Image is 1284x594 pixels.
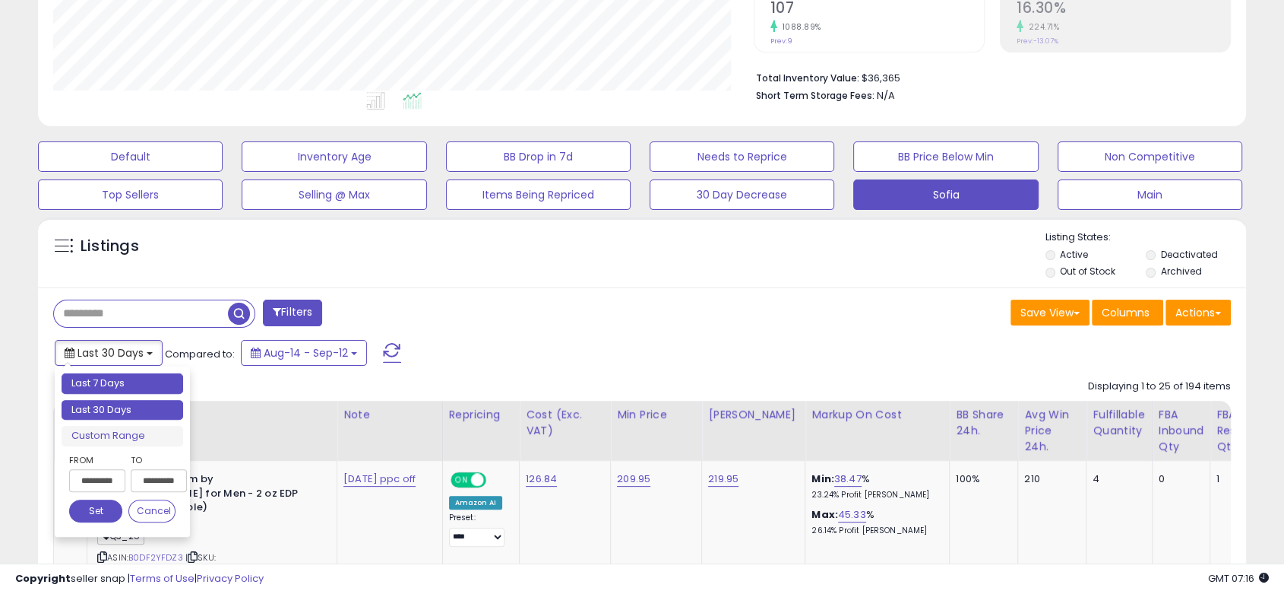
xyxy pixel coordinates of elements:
[165,347,235,361] span: Compared to:
[38,141,223,172] button: Default
[55,340,163,366] button: Last 30 Days
[1060,265,1115,278] label: Out of Stock
[811,472,834,486] b: Min:
[1023,21,1060,33] small: 224.71%
[1058,141,1242,172] button: Non Competitive
[38,179,223,210] button: Top Sellers
[449,496,502,510] div: Amazon AI
[1161,265,1202,278] label: Archived
[1216,472,1262,486] div: 1
[756,71,859,84] b: Total Inventory Value:
[446,141,631,172] button: BB Drop in 7d
[650,141,834,172] button: Needs to Reprice
[263,300,322,326] button: Filters
[1102,305,1150,320] span: Columns
[1159,472,1199,486] div: 0
[877,88,895,103] span: N/A
[770,37,792,46] small: Prev: 9
[241,340,367,366] button: Aug-14 - Sep-12
[81,236,139,257] h5: Listings
[1088,380,1231,394] div: Displaying 1 to 25 of 194 items
[343,472,416,487] a: [DATE] ppc off
[1024,407,1080,455] div: Avg Win Price 24h.
[811,507,838,522] b: Max:
[1010,300,1090,326] button: Save View
[834,472,862,487] a: 38.47
[811,508,938,536] div: %
[708,472,738,487] a: 219.95
[62,400,183,421] li: Last 30 Days
[1024,472,1074,486] div: 210
[1161,248,1218,261] label: Deactivated
[15,572,264,586] div: seller snap | |
[811,490,938,500] p: 23.24% Profit [PERSON_NAME]
[777,21,821,33] small: 1088.89%
[805,401,950,461] th: The percentage added to the cost of goods (COGS) that forms the calculator for Min & Max prices.
[1060,248,1088,261] label: Active
[449,513,508,547] div: Preset:
[956,407,1011,439] div: BB Share 24h.
[93,407,330,423] div: Title
[1093,407,1145,439] div: Fulfillable Quantity
[69,453,122,468] label: From
[526,407,604,439] div: Cost (Exc. VAT)
[242,179,426,210] button: Selling @ Max
[449,407,514,423] div: Repricing
[128,500,176,523] button: Cancel
[115,472,299,519] b: Myslf Le Parfum by [PERSON_NAME] for Men - 2 oz EDP Spray (Refillable)
[811,526,938,536] p: 26.14% Profit [PERSON_NAME]
[77,345,144,361] span: Last 30 Days
[62,373,183,394] li: Last 7 Days
[130,571,194,586] a: Terms of Use
[811,407,943,423] div: Markup on Cost
[197,571,264,586] a: Privacy Policy
[131,453,176,468] label: To
[1165,300,1231,326] button: Actions
[811,472,938,500] div: %
[650,179,834,210] button: 30 Day Decrease
[452,474,471,487] span: ON
[756,89,874,102] b: Short Term Storage Fees:
[956,472,1006,486] div: 100%
[1058,179,1242,210] button: Main
[526,472,557,487] a: 126.84
[838,507,866,523] a: 45.33
[1216,407,1267,455] div: FBA Reserved Qty
[15,571,71,586] strong: Copyright
[1045,230,1246,245] p: Listing States:
[242,141,426,172] button: Inventory Age
[1093,472,1140,486] div: 4
[756,68,1219,86] li: $36,365
[853,179,1038,210] button: Sofia
[446,179,631,210] button: Items Being Repriced
[343,407,436,423] div: Note
[617,472,650,487] a: 209.95
[617,407,695,423] div: Min Price
[1092,300,1163,326] button: Columns
[1159,407,1204,455] div: FBA inbound Qty
[1017,37,1058,46] small: Prev: -13.07%
[708,407,799,423] div: [PERSON_NAME]
[1208,571,1269,586] span: 2025-10-13 07:16 GMT
[264,345,348,361] span: Aug-14 - Sep-12
[62,426,183,446] li: Custom Range
[853,141,1038,172] button: BB Price Below Min
[69,500,122,523] button: Set
[483,474,508,487] span: OFF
